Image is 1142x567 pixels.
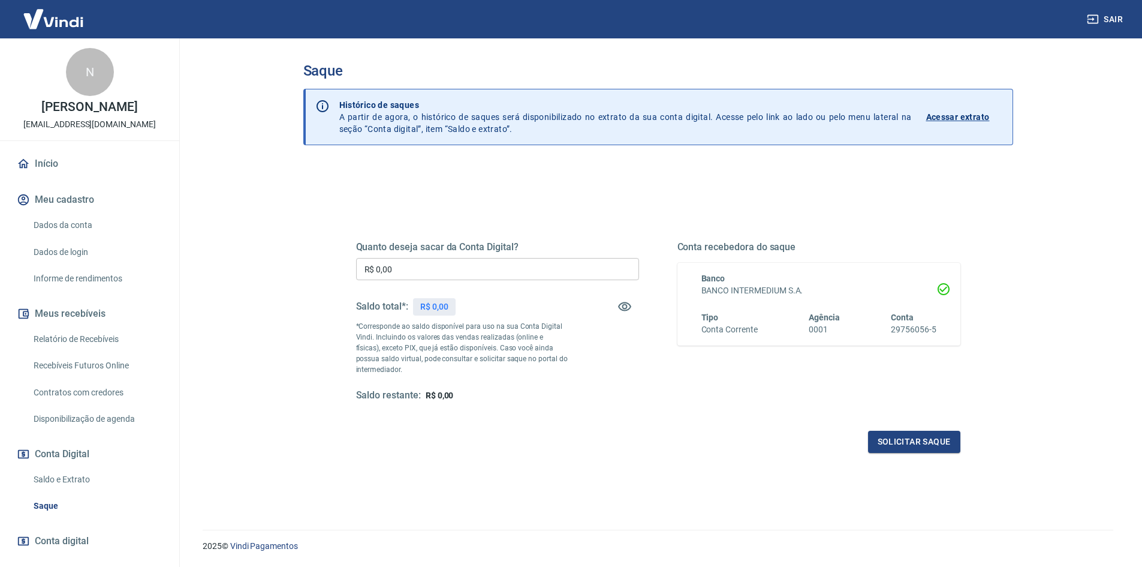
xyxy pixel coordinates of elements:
[701,274,725,283] span: Banco
[29,467,165,492] a: Saldo e Extrato
[356,321,568,375] p: *Corresponde ao saldo disponível para uso na sua Conta Digital Vindi. Incluindo os valores das ve...
[66,48,114,96] div: N
[701,323,758,336] h6: Conta Corrente
[29,407,165,431] a: Disponibilização de agenda
[926,99,1003,135] a: Acessar extrato
[29,266,165,291] a: Informe de rendimentos
[29,380,165,405] a: Contratos com credores
[701,284,936,297] h6: BANCO INTERMEDIUM S.A.
[203,540,1113,553] p: 2025 ©
[14,301,165,327] button: Meus recebíveis
[29,327,165,352] a: Relatório de Recebíveis
[230,541,298,551] a: Vindi Pagamentos
[14,151,165,177] a: Início
[23,118,156,131] p: [EMAIL_ADDRESS][DOMAIN_NAME]
[303,62,1013,79] h3: Saque
[14,441,165,467] button: Conta Digital
[809,313,840,322] span: Agência
[14,187,165,213] button: Meu cadastro
[677,241,960,253] h5: Conta recebedora do saque
[29,213,165,238] a: Dados da conta
[339,99,912,135] p: A partir de agora, o histórico de saques será disponibilizado no extrato da sua conta digital. Ac...
[809,323,840,336] h6: 0001
[29,240,165,265] a: Dados de login
[868,431,960,453] button: Solicitar saque
[891,313,914,322] span: Conta
[426,391,454,400] span: R$ 0,00
[14,528,165,554] a: Conta digital
[339,99,912,111] p: Histórico de saques
[14,1,92,37] img: Vindi
[41,101,137,113] p: [PERSON_NAME]
[926,111,990,123] p: Acessar extrato
[701,313,719,322] span: Tipo
[356,301,408,313] h5: Saldo total*:
[35,533,89,550] span: Conta digital
[356,389,421,402] h5: Saldo restante:
[420,301,448,313] p: R$ 0,00
[29,353,165,378] a: Recebíveis Futuros Online
[891,323,936,336] h6: 29756056-5
[1084,8,1128,31] button: Sair
[356,241,639,253] h5: Quanto deseja sacar da Conta Digital?
[29,494,165,518] a: Saque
